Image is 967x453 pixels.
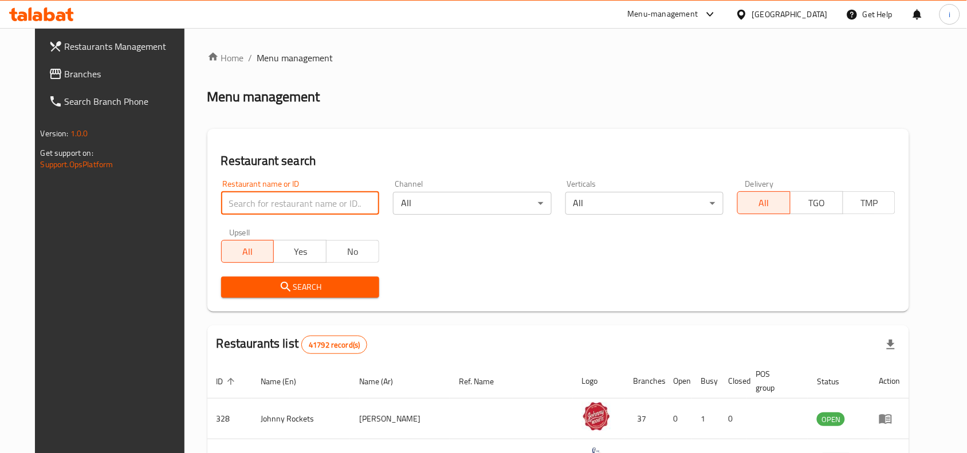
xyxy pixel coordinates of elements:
[665,399,692,439] td: 0
[870,364,909,399] th: Action
[41,157,113,172] a: Support.OpsPlatform
[331,243,375,260] span: No
[737,191,791,214] button: All
[249,51,253,65] li: /
[301,336,367,354] div: Total records count
[217,335,368,354] h2: Restaurants list
[221,277,379,298] button: Search
[221,192,379,215] input: Search for restaurant name or ID..
[756,367,795,395] span: POS group
[393,192,551,215] div: All
[221,240,274,263] button: All
[350,399,450,439] td: [PERSON_NAME]
[359,375,408,388] span: Name (Ar)
[624,364,665,399] th: Branches
[582,402,611,431] img: Johnny Rockets
[817,375,854,388] span: Status
[41,145,93,160] span: Get support on:
[326,240,379,263] button: No
[40,33,196,60] a: Restaurants Management
[877,331,905,359] div: Export file
[752,8,828,21] div: [GEOGRAPHIC_DATA]
[879,412,900,426] div: Menu
[302,340,367,350] span: 41792 record(s)
[665,364,692,399] th: Open
[261,375,312,388] span: Name (En)
[692,399,720,439] td: 1
[221,152,896,170] h2: Restaurant search
[817,413,845,426] span: OPEN
[843,191,896,214] button: TMP
[65,67,187,81] span: Branches
[565,192,724,215] div: All
[207,51,910,65] nav: breadcrumb
[257,51,333,65] span: Menu management
[65,94,187,108] span: Search Branch Phone
[790,191,843,214] button: TGO
[207,51,244,65] a: Home
[848,195,891,211] span: TMP
[720,364,747,399] th: Closed
[745,180,774,188] label: Delivery
[459,375,509,388] span: Ref. Name
[217,375,238,388] span: ID
[207,399,252,439] td: 328
[40,60,196,88] a: Branches
[573,364,624,399] th: Logo
[278,243,322,260] span: Yes
[229,229,250,237] label: Upsell
[817,412,845,426] div: OPEN
[230,280,370,294] span: Search
[226,243,270,260] span: All
[692,364,720,399] th: Busy
[41,126,69,141] span: Version:
[273,240,327,263] button: Yes
[70,126,88,141] span: 1.0.0
[252,399,351,439] td: Johnny Rockets
[65,40,187,53] span: Restaurants Management
[207,88,320,106] h2: Menu management
[40,88,196,115] a: Search Branch Phone
[720,399,747,439] td: 0
[742,195,786,211] span: All
[628,7,698,21] div: Menu-management
[795,195,839,211] span: TGO
[624,399,665,439] td: 37
[949,8,950,21] span: i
